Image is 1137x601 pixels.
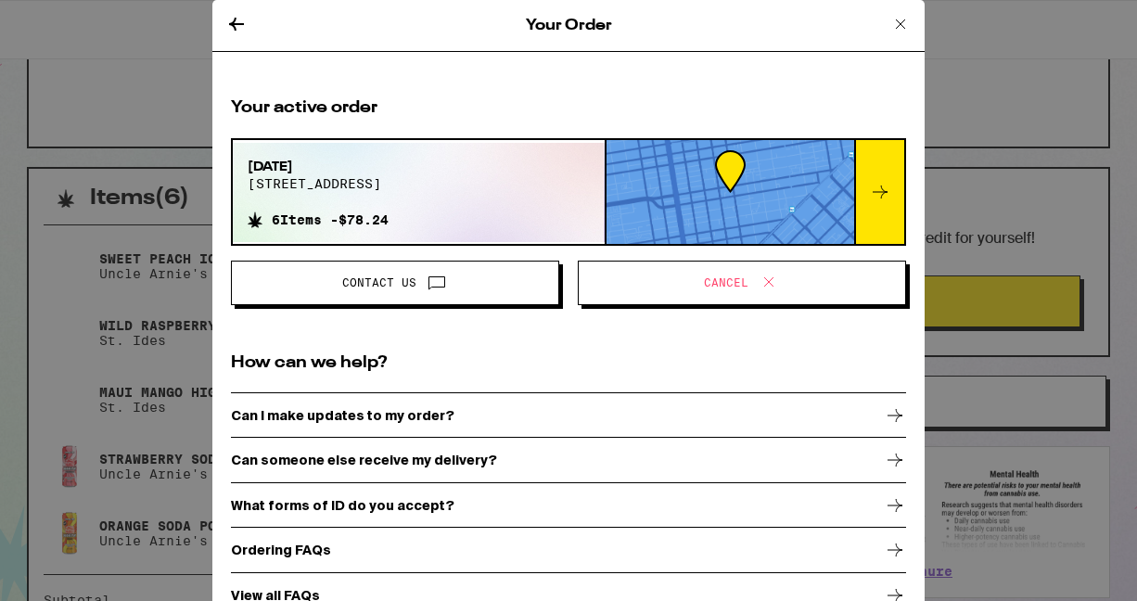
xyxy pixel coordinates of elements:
[231,543,331,557] p: Ordering FAQs
[248,176,389,191] span: [STREET_ADDRESS]
[342,277,416,288] span: Contact Us
[231,261,559,305] button: Contact Us
[11,13,134,28] span: Hi. Need any help?
[231,439,906,484] a: Can someone else receive my delivery?
[231,453,497,467] p: Can someone else receive my delivery?
[231,529,906,574] a: Ordering FAQs
[704,277,748,288] span: Cancel
[231,483,906,529] a: What forms of ID do you accept?
[231,393,906,439] a: Can I make updates to my order?
[578,261,906,305] button: Cancel
[248,158,389,176] span: [DATE]
[231,96,906,120] h2: Your active order
[272,212,389,227] span: 6 Items - $78.24
[231,498,454,513] p: What forms of ID do you accept?
[231,352,906,375] h2: How can we help?
[231,408,454,423] p: Can I make updates to my order?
